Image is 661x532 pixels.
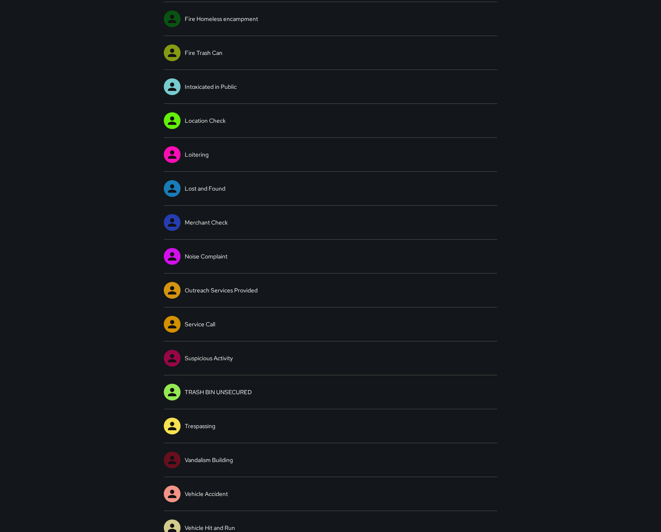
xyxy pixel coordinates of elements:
[164,443,498,477] a: Vandalism Building
[164,307,498,341] a: Service Call
[164,206,498,239] a: Merchant Check
[164,104,498,137] a: Location Check
[164,138,498,171] a: Loitering
[164,240,498,273] a: Noise Complaint
[164,341,498,375] a: Suspicious Activity
[164,36,498,70] a: Fire Trash Can
[164,172,498,205] a: Lost and Found
[164,409,498,443] a: Trespassing
[164,70,498,103] a: Intoxicated in Public
[164,375,498,409] a: TRASH BIN UNSECURED
[164,477,498,511] a: Vehicle Accident
[164,274,498,307] a: Outreach Services Provided
[164,2,498,36] a: Fire Homeless encampment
